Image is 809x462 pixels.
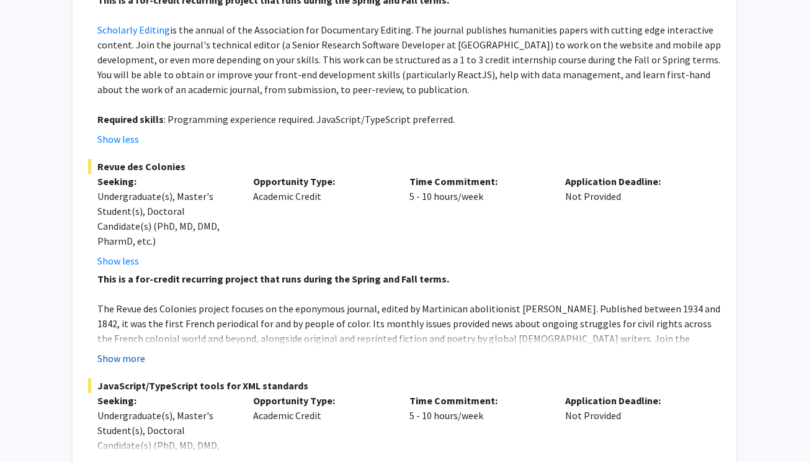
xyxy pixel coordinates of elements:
strong: Required skills [97,113,164,125]
button: Show more [97,351,145,366]
p: : Programming experience required. JavaScript/TypeScript preferred. [97,112,721,127]
p: Seeking: [97,174,235,189]
button: Show less [97,253,139,268]
div: Academic Credit [244,174,400,268]
p: Opportunity Type: [253,393,390,408]
p: is the annual of the Association for Documentary Editing. The journal publishes humanities papers... [97,22,721,97]
div: Undergraduate(s), Master's Student(s), Doctoral Candidate(s) (PhD, MD, DMD, PharmD, etc.) [97,189,235,248]
p: Application Deadline: [565,174,702,189]
p: Time Commitment: [409,393,547,408]
div: 5 - 10 hours/week [400,174,556,268]
p: Seeking: [97,393,235,408]
p: Application Deadline: [565,393,702,408]
p: Opportunity Type: [253,174,390,189]
a: Scholarly Editing [97,24,170,36]
div: Not Provided [556,174,712,268]
iframe: Chat [9,406,53,453]
strong: This is a for-credit recurring project that runs during the Spring and Fall terms. [97,273,449,285]
span: Revue des Colonies [88,159,721,174]
p: The Revue des Colonies project focuses on the eponymous journal, edited by Martinican abolitionis... [97,301,721,405]
button: Show less [97,132,139,147]
p: Time Commitment: [409,174,547,189]
span: JavaScript/TypeScript tools for XML standards [88,378,721,393]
